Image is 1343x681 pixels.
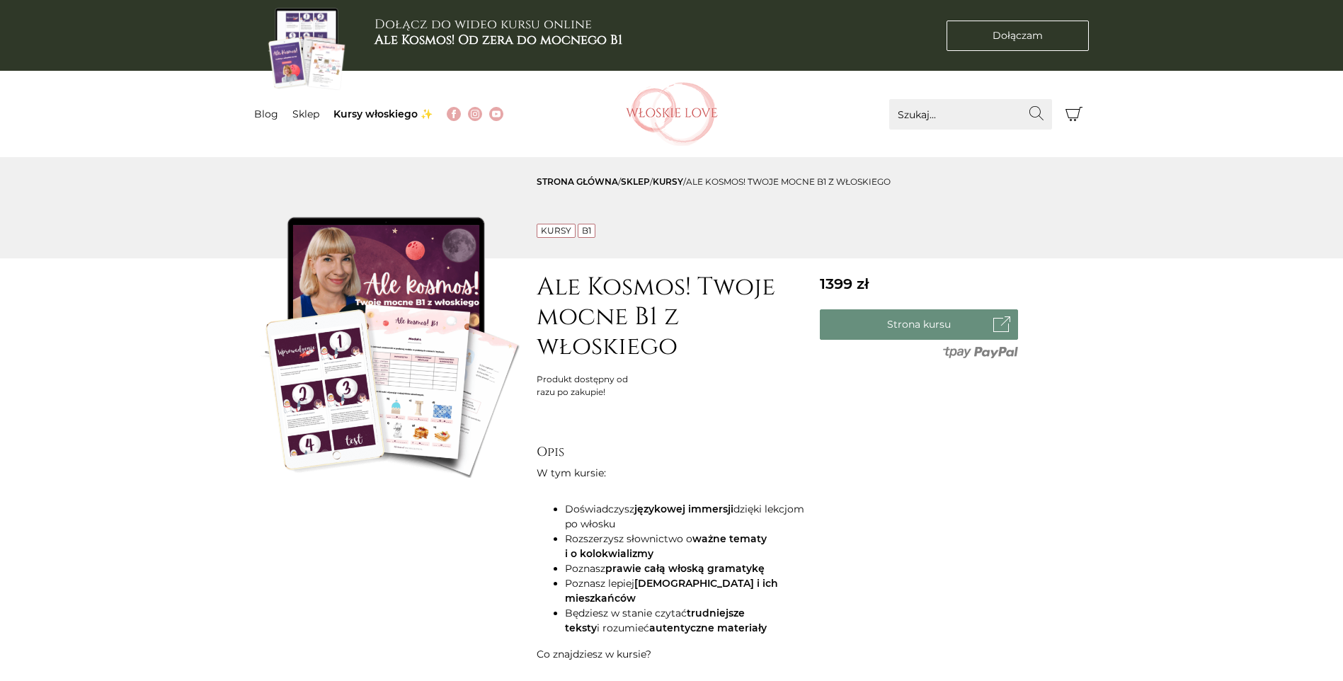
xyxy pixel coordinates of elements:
[621,176,650,187] a: sklep
[565,577,778,605] strong: [DEMOGRAPHIC_DATA] i ich mieszkańców
[605,562,765,575] strong: prawie całą włoską gramatykę
[537,445,806,460] h2: Opis
[537,647,806,662] p: Co znajdziesz w kursie?
[1059,99,1090,130] button: Koszyk
[653,176,683,187] a: Kursy
[565,532,806,561] li: Rozszerzysz słownictwo o
[537,176,618,187] a: Strona główna
[565,561,806,576] li: Poznasz
[947,21,1089,51] a: Dołączam
[375,17,622,47] h3: Dołącz do wideo kursu online
[820,275,869,292] span: 1399
[375,31,622,49] b: Ale Kosmos! Od zera do mocnego B1
[889,99,1052,130] input: Szukaj...
[254,108,278,120] a: Blog
[537,373,644,399] div: Produkt dostępny od razu po zakupie!
[541,225,571,236] a: Kursy
[686,176,891,187] span: Ale Kosmos! Twoje mocne B1 z włoskiego
[333,108,433,120] a: Kursy włoskiego ✨
[537,273,806,362] h1: Ale Kosmos! Twoje mocne B1 z włoskiego
[649,622,767,634] strong: autentyczne materiały
[582,225,591,236] a: B1
[565,607,745,634] strong: trudniejsze teksty
[820,309,1018,340] a: Strona kursu
[565,532,767,560] strong: ważne tematy i o kolokwializmy
[626,82,718,146] img: Włoskielove
[537,176,891,187] span: / / /
[993,28,1043,43] span: Dołączam
[565,576,806,606] li: Poznasz lepiej
[634,503,733,515] strong: językowej immersji
[292,108,319,120] a: Sklep
[537,466,806,481] p: W tym kursie:
[565,606,806,636] li: Będziesz w stanie czytać i rozumieć
[565,502,806,532] li: Doświadczysz dzięki lekcjom po włosku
